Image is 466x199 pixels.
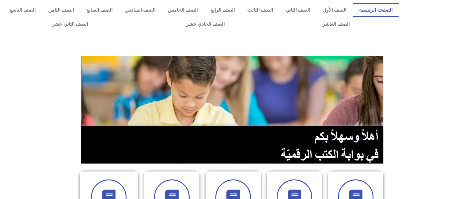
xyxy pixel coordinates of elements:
[3,3,42,17] a: الصف التاسع
[316,3,353,17] a: الصف الأول
[42,3,80,17] a: الصف الثامن
[162,3,204,17] a: الصف الخامس
[353,3,399,17] a: الصفحة الرئيسية
[119,3,162,17] a: الصف السادس
[80,3,119,17] a: الصف السابع
[137,17,273,31] a: الصف الحادي عشر
[274,17,399,31] a: الصف العاشر
[3,17,137,31] a: الصف الثاني عشر
[279,3,316,17] a: الصف الثاني
[241,3,279,17] a: الصف الثالث
[204,3,241,17] a: الصف الرابع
